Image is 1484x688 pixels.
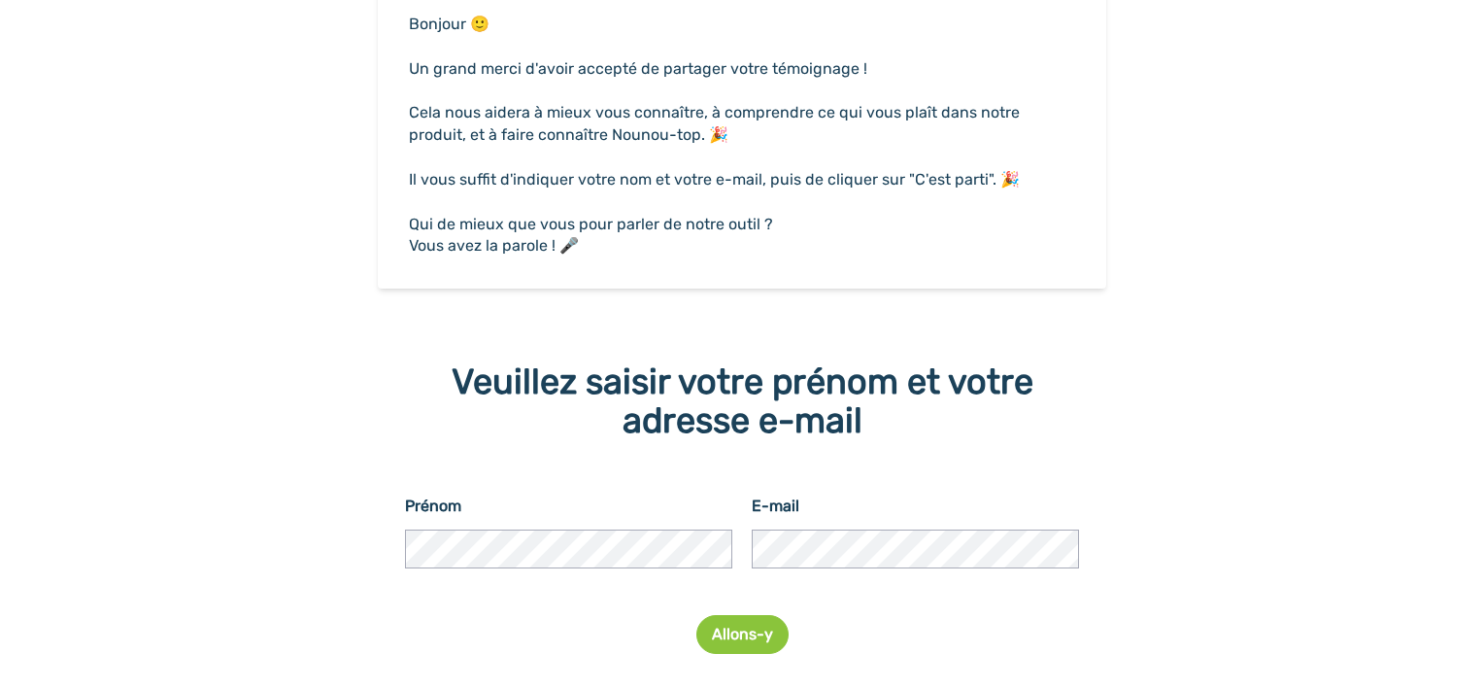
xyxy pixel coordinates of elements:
[752,495,799,518] label: E-mail
[696,615,789,654] button: Allons-y
[405,495,461,518] label: Prénom
[409,236,579,255] span: Vous avez la parole ! 🎤
[409,15,489,33] span: Bonjour 🙂
[405,362,1079,440] div: Veuillez saisir votre prénom et votre adresse e-mail
[409,170,1020,189] span: Il vous suffit d'indiquer votre nom et votre e-mail, puis de cliquer sur "C'est parti". 🎉
[409,59,867,78] span: Un grand merci d'avoir accepté de partager votre témoignage !
[409,103,1024,144] span: Cela nous aidera à mieux vous connaître, à comprendre ce qui vous plaît dans notre produit, et à ...
[409,215,773,233] span: Qui de mieux que vous pour parler de notre outil ?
